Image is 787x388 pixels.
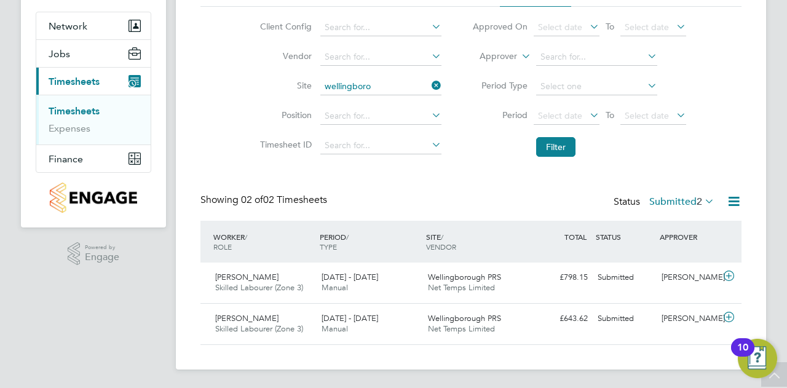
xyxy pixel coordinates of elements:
[657,309,721,329] div: [PERSON_NAME]
[602,18,618,34] span: To
[428,323,495,334] span: Net Temps Limited
[322,272,378,282] span: [DATE] - [DATE]
[462,50,517,63] label: Approver
[428,272,501,282] span: Wellingborough PRS
[215,282,303,293] span: Skilled Labourer (Zone 3)
[49,76,100,87] span: Timesheets
[529,267,593,288] div: £798.15
[536,49,657,66] input: Search for...
[49,122,90,134] a: Expenses
[564,232,587,242] span: TOTAL
[200,194,330,207] div: Showing
[472,21,528,32] label: Approved On
[317,226,423,258] div: PERIOD
[49,153,83,165] span: Finance
[320,19,441,36] input: Search for...
[68,242,120,266] a: Powered byEngage
[657,226,721,248] div: APPROVER
[426,242,456,251] span: VENDOR
[241,194,327,206] span: 02 Timesheets
[215,313,279,323] span: [PERSON_NAME]
[322,282,348,293] span: Manual
[320,78,441,95] input: Search for...
[428,282,495,293] span: Net Temps Limited
[593,226,657,248] div: STATUS
[85,242,119,253] span: Powered by
[49,20,87,32] span: Network
[322,313,378,323] span: [DATE] - [DATE]
[320,242,337,251] span: TYPE
[256,80,312,91] label: Site
[36,12,151,39] button: Network
[36,95,151,145] div: Timesheets
[36,68,151,95] button: Timesheets
[85,252,119,263] span: Engage
[49,105,100,117] a: Timesheets
[50,183,136,213] img: countryside-properties-logo-retina.png
[441,232,443,242] span: /
[614,194,717,211] div: Status
[215,323,303,334] span: Skilled Labourer (Zone 3)
[536,78,657,95] input: Select one
[346,232,349,242] span: /
[322,323,348,334] span: Manual
[256,109,312,121] label: Position
[593,267,657,288] div: Submitted
[215,272,279,282] span: [PERSON_NAME]
[529,309,593,329] div: £643.62
[256,139,312,150] label: Timesheet ID
[49,48,70,60] span: Jobs
[649,196,714,208] label: Submitted
[245,232,247,242] span: /
[423,226,529,258] div: SITE
[625,110,669,121] span: Select date
[625,22,669,33] span: Select date
[213,242,232,251] span: ROLE
[36,40,151,67] button: Jobs
[697,196,702,208] span: 2
[36,183,151,213] a: Go to home page
[210,226,317,258] div: WORKER
[593,309,657,329] div: Submitted
[657,267,721,288] div: [PERSON_NAME]
[256,50,312,61] label: Vendor
[256,21,312,32] label: Client Config
[737,347,748,363] div: 10
[36,145,151,172] button: Finance
[738,339,777,378] button: Open Resource Center, 10 new notifications
[241,194,263,206] span: 02 of
[428,313,501,323] span: Wellingborough PRS
[472,80,528,91] label: Period Type
[320,49,441,66] input: Search for...
[538,22,582,33] span: Select date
